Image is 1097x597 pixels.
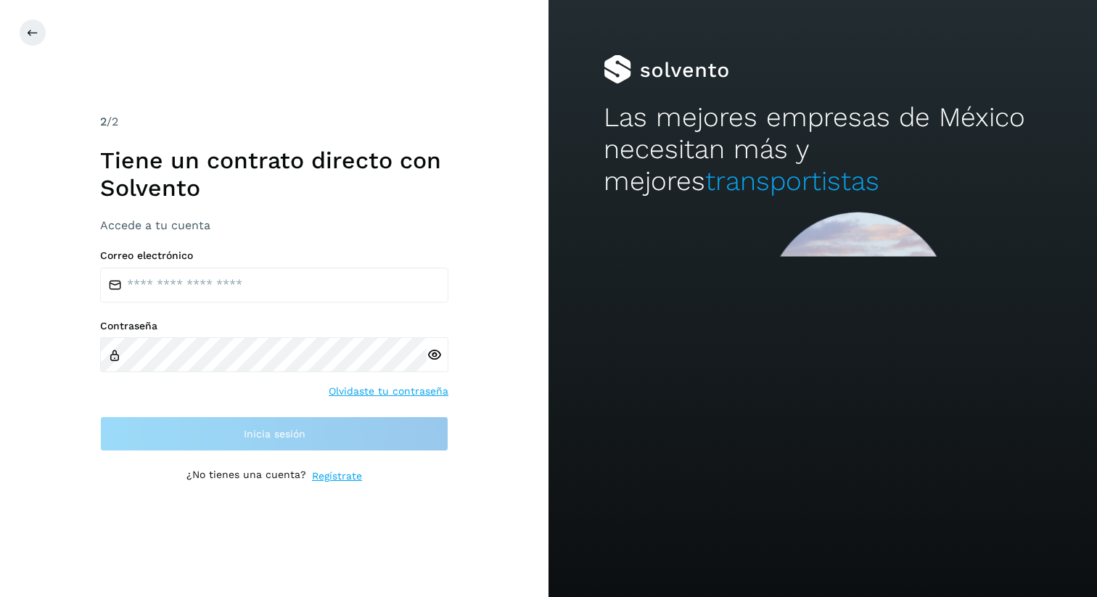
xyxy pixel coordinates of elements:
h2: Las mejores empresas de México necesitan más y mejores [604,102,1043,198]
button: Inicia sesión [100,416,448,451]
label: Contraseña [100,320,448,332]
a: Regístrate [312,469,362,484]
div: /2 [100,113,448,131]
span: Inicia sesión [244,429,305,439]
span: 2 [100,115,107,128]
span: transportistas [705,165,879,197]
h1: Tiene un contrato directo con Solvento [100,147,448,202]
p: ¿No tienes una cuenta? [186,469,306,484]
a: Olvidaste tu contraseña [329,384,448,399]
label: Correo electrónico [100,250,448,262]
h3: Accede a tu cuenta [100,218,448,232]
